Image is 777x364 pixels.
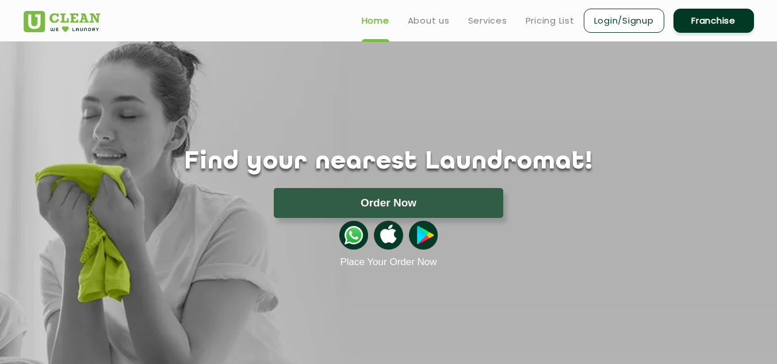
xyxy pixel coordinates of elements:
a: About us [408,14,450,28]
img: apple-icon.png [374,221,403,250]
img: UClean Laundry and Dry Cleaning [24,11,100,32]
img: whatsappicon.png [339,221,368,250]
a: Services [468,14,507,28]
a: Pricing List [526,14,575,28]
button: Order Now [274,188,503,218]
h1: Find your nearest Laundromat! [15,148,763,177]
a: Place Your Order Now [340,256,437,268]
a: Franchise [673,9,754,33]
a: Home [362,14,389,28]
img: playstoreicon.png [409,221,438,250]
a: Login/Signup [584,9,664,33]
